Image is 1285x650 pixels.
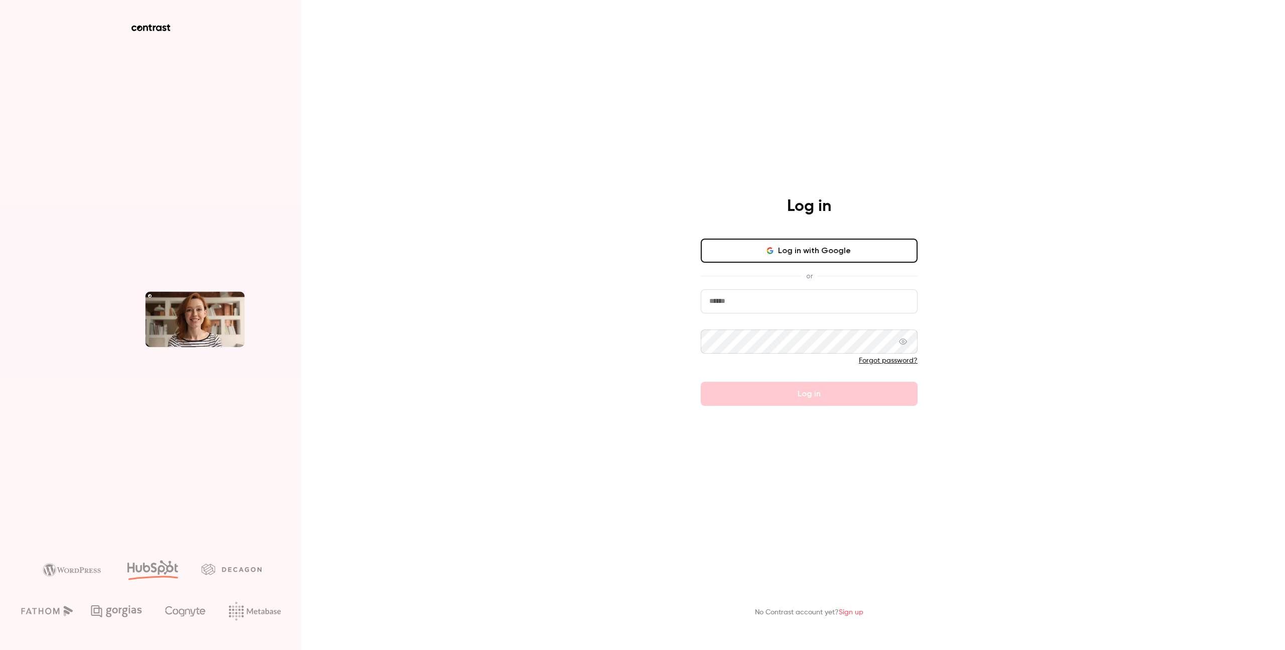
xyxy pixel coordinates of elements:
[859,357,918,364] a: Forgot password?
[801,271,818,281] span: or
[755,607,863,618] p: No Contrast account yet?
[787,196,831,216] h4: Log in
[839,609,863,616] a: Sign up
[201,564,262,575] img: decagon
[701,239,918,263] button: Log in with Google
